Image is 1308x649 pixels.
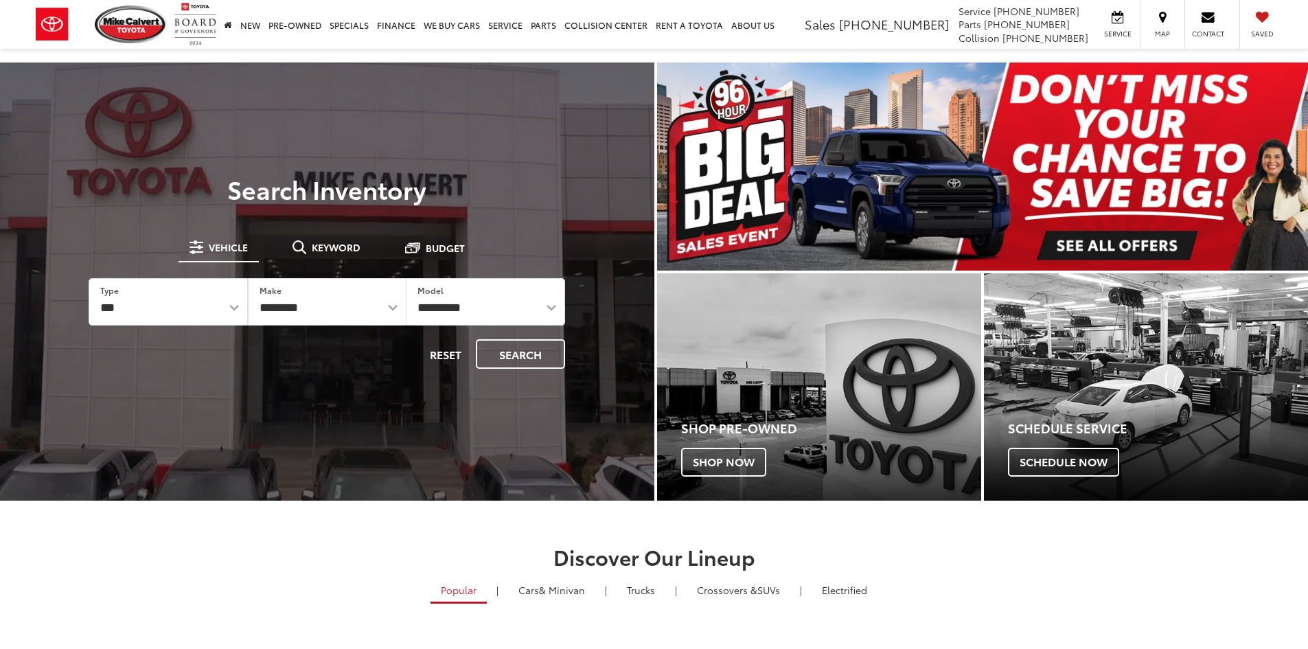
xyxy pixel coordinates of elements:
span: Contact [1192,29,1224,38]
li: | [672,583,680,597]
label: Make [260,284,282,296]
span: [PHONE_NUMBER] [839,15,949,33]
img: Mike Calvert Toyota [95,5,168,43]
h4: Shop Pre-Owned [681,422,981,435]
span: Vehicle [209,242,248,252]
a: Popular [431,578,487,604]
span: Sales [805,15,836,33]
a: Trucks [617,578,665,602]
span: Crossovers & [697,583,757,597]
span: Parts [959,17,981,31]
span: Map [1147,29,1178,38]
h3: Search Inventory [58,175,597,203]
span: Shop Now [681,448,766,477]
span: Saved [1247,29,1277,38]
span: & Minivan [539,583,585,597]
a: Cars [508,578,595,602]
span: [PHONE_NUMBER] [1002,31,1088,45]
label: Type [100,284,119,296]
button: Search [476,339,565,369]
a: Schedule Service Schedule Now [984,273,1308,501]
div: Toyota [984,273,1308,501]
span: [PHONE_NUMBER] [984,17,1070,31]
a: Electrified [812,578,877,602]
span: [PHONE_NUMBER] [994,4,1079,18]
a: Shop Pre-Owned Shop Now [657,273,981,501]
li: | [601,583,610,597]
label: Model [417,284,444,296]
span: Budget [426,243,465,253]
h4: Schedule Service [1008,422,1308,435]
button: Reset [418,339,473,369]
a: SUVs [687,578,790,602]
li: | [493,583,502,597]
h2: Discover Our Lineup [170,545,1138,568]
span: Schedule Now [1008,448,1119,477]
div: Toyota [657,273,981,501]
span: Collision [959,31,1000,45]
li: | [796,583,805,597]
span: Service [959,4,991,18]
span: Keyword [312,242,360,252]
span: Service [1102,29,1133,38]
